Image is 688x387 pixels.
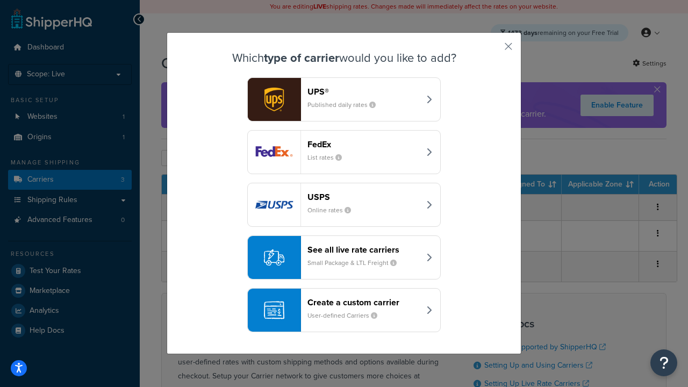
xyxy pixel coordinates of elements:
img: ups logo [248,78,300,121]
img: icon-carrier-liverate-becf4550.svg [264,247,284,268]
button: Create a custom carrierUser-defined Carriers [247,288,441,332]
h3: Which would you like to add? [194,52,494,64]
header: Create a custom carrier [307,297,420,307]
header: USPS [307,192,420,202]
small: Published daily rates [307,100,384,110]
button: usps logoUSPSOnline rates [247,183,441,227]
img: usps logo [248,183,300,226]
small: Online rates [307,205,360,215]
header: FedEx [307,139,420,149]
strong: type of carrier [264,49,339,67]
header: UPS® [307,87,420,97]
header: See all live rate carriers [307,245,420,255]
button: Open Resource Center [650,349,677,376]
small: List rates [307,153,350,162]
small: User-defined Carriers [307,311,386,320]
button: See all live rate carriersSmall Package & LTL Freight [247,235,441,279]
small: Small Package & LTL Freight [307,258,405,268]
button: ups logoUPS®Published daily rates [247,77,441,121]
button: fedEx logoFedExList rates [247,130,441,174]
img: icon-carrier-custom-c93b8a24.svg [264,300,284,320]
img: fedEx logo [248,131,300,174]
